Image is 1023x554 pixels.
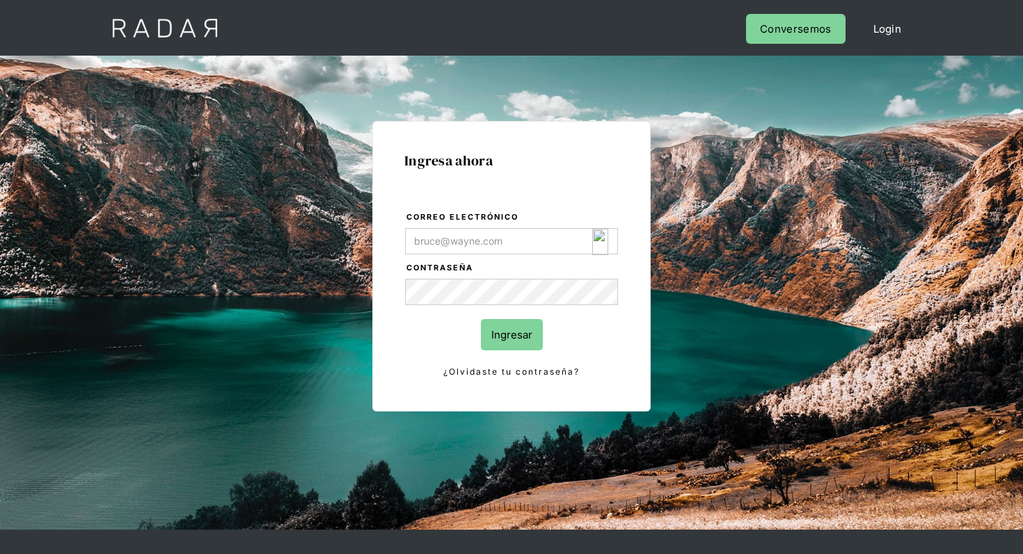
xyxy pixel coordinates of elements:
[746,14,845,44] a: Conversemos
[405,364,618,380] a: ¿Olvidaste tu contraseña?
[406,261,618,275] label: Contraseña
[592,229,608,255] img: icon_180.svg
[404,210,619,380] form: Login Form
[404,153,619,168] h1: Ingresa ahora
[481,319,543,350] input: Ingresar
[406,211,618,225] label: Correo electrónico
[859,14,916,44] a: Login
[405,228,618,254] input: bruce@wayne.com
